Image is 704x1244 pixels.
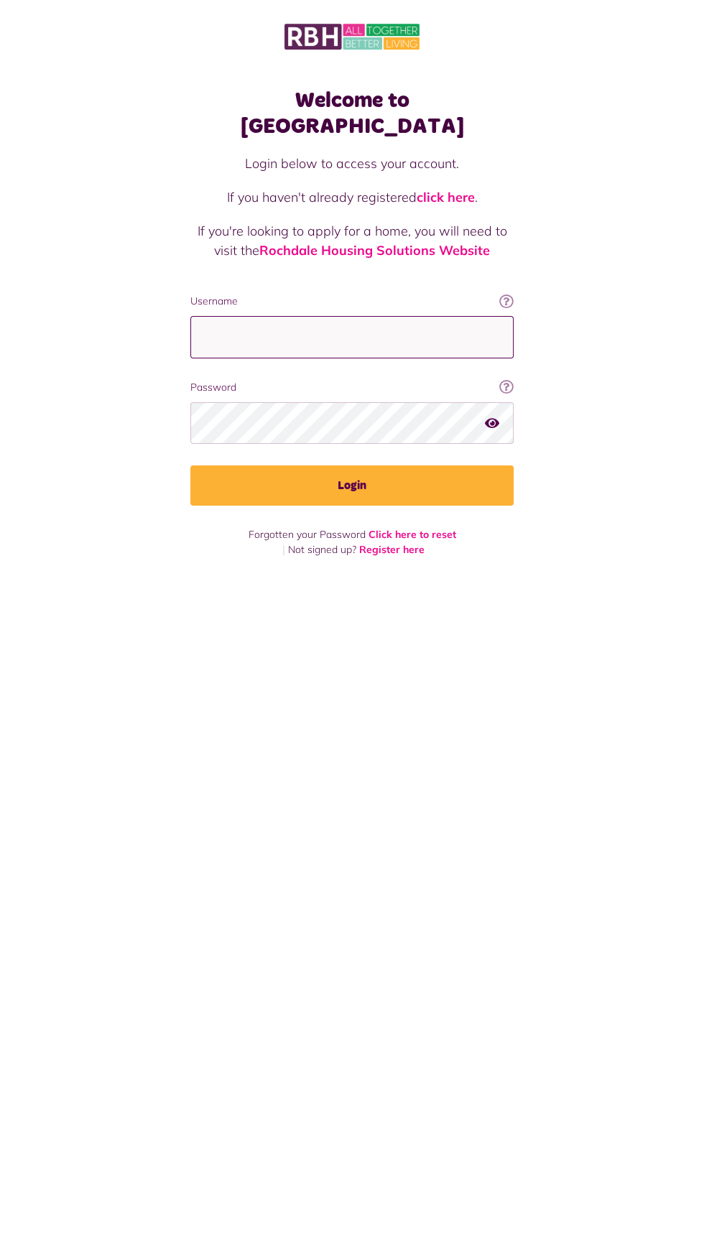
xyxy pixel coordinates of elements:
[288,543,356,556] span: Not signed up?
[249,528,366,541] span: Forgotten your Password
[190,187,514,207] p: If you haven't already registered .
[190,221,514,260] p: If you're looking to apply for a home, you will need to visit the
[369,528,456,541] a: Click here to reset
[417,189,475,205] a: click here
[190,380,514,395] label: Password
[190,154,514,173] p: Login below to access your account.
[190,294,514,309] label: Username
[259,242,490,259] a: Rochdale Housing Solutions Website
[284,22,420,52] img: MyRBH
[190,88,514,139] h1: Welcome to [GEOGRAPHIC_DATA]
[359,543,425,556] a: Register here
[190,465,514,506] button: Login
